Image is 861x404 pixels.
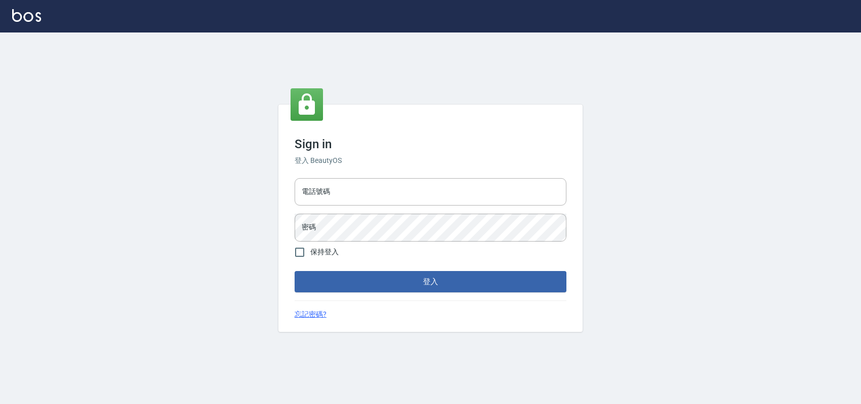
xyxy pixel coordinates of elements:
span: 保持登入 [310,247,339,257]
h6: 登入 BeautyOS [295,155,566,166]
h3: Sign in [295,137,566,151]
img: Logo [12,9,41,22]
a: 忘記密碼? [295,309,327,320]
button: 登入 [295,271,566,292]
